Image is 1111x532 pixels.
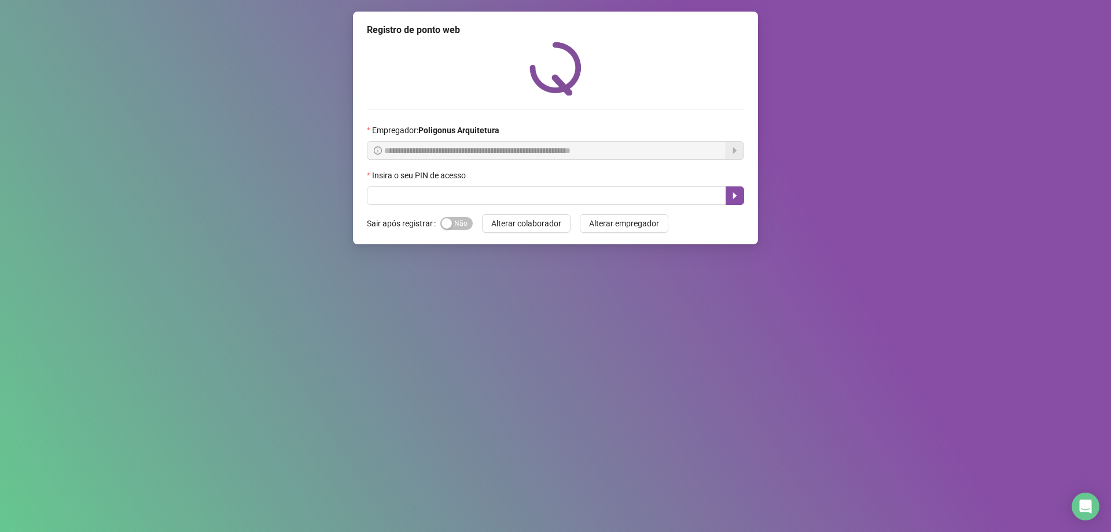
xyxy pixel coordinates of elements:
[374,146,382,155] span: info-circle
[730,191,740,200] span: caret-right
[418,126,499,135] strong: Poligonus Arquitetura
[529,42,582,96] img: QRPoint
[367,169,473,182] label: Insira o seu PIN de acesso
[482,214,571,233] button: Alterar colaborador
[372,124,499,137] span: Empregador :
[580,214,668,233] button: Alterar empregador
[367,23,744,37] div: Registro de ponto web
[367,214,440,233] label: Sair após registrar
[589,217,659,230] span: Alterar empregador
[491,217,561,230] span: Alterar colaborador
[1072,493,1099,520] div: Open Intercom Messenger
